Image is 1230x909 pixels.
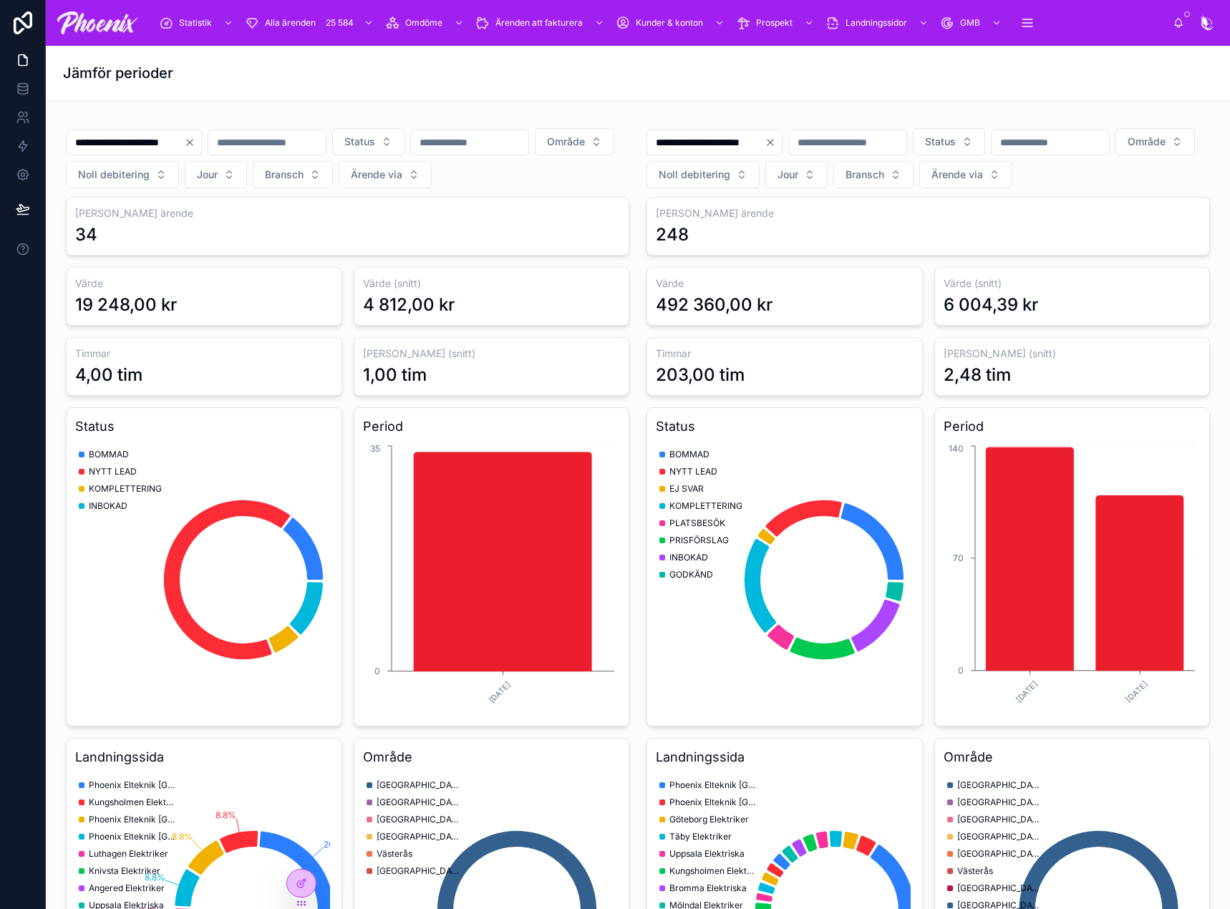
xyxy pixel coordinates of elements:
tspan: 26.5% [324,839,349,850]
a: Kunder & konton [611,10,732,36]
a: GMB [936,10,1009,36]
h3: [PERSON_NAME] (snitt) [363,346,621,361]
button: Select Button [913,128,985,155]
span: Knivsta Elektriker [89,865,160,877]
h3: Period [363,417,621,437]
button: Select Button [339,161,432,188]
span: Statistik [179,17,212,29]
div: 25 584 [321,14,358,31]
h3: Värde [75,276,333,291]
span: [GEOGRAPHIC_DATA] [957,797,1043,808]
div: chart [944,442,1201,717]
a: Statistik [155,10,241,36]
tspan: 140 [948,443,963,454]
span: [GEOGRAPHIC_DATA] [377,831,463,842]
div: chart [75,442,333,717]
span: BOMMAD [669,449,710,460]
span: BOMMAD [89,449,129,460]
tspan: 8.8% [216,810,236,820]
h3: Period [944,417,1201,437]
span: [GEOGRAPHIC_DATA] [377,779,463,791]
h3: Timmar [656,346,914,361]
span: [GEOGRAPHIC_DATA] [957,831,1043,842]
div: chart [363,442,621,717]
div: 4 812,00 kr [363,293,455,316]
h3: [PERSON_NAME] (snitt) [944,346,1201,361]
h3: Timmar [75,346,333,361]
text: [DATE] [486,679,512,705]
h3: Värde [656,276,914,291]
div: 4,00 tim [75,364,142,387]
span: [GEOGRAPHIC_DATA] [957,848,1043,860]
span: Landningssidor [846,17,907,29]
button: Select Button [185,161,247,188]
span: Kungsholmen Elektriker [669,865,755,877]
h3: [PERSON_NAME] ärende [75,206,620,220]
div: chart [656,442,914,717]
span: Uppsala Elektriska [669,848,745,860]
button: Clear [765,137,782,148]
span: NYTT LEAD [89,466,137,477]
span: Kunder & konton [636,17,703,29]
span: GMB [960,17,980,29]
h3: Landningssida [656,747,914,767]
span: Noll debitering [659,167,730,182]
span: Angered Elektriker [89,883,165,894]
span: Status [344,135,375,149]
tspan: 0 [374,666,380,676]
tspan: 35 [370,443,380,454]
a: Landningssidor [821,10,936,36]
button: Select Button [253,161,333,188]
a: Prospekt [732,10,821,36]
span: Västerås [377,848,412,860]
img: App logo [57,11,137,34]
span: Phoenix Elteknik [GEOGRAPHIC_DATA] [89,779,175,791]
span: Göteborg Elektriker [669,814,749,825]
span: Kungsholmen Elektriker [89,797,175,808]
span: Västerås [957,865,993,877]
span: Alla ärenden [265,17,316,29]
span: Phoenix Elteknik [GEOGRAPHIC_DATA] [89,814,175,825]
span: Prospekt [756,17,793,29]
div: 19 248,00 kr [75,293,177,316]
div: 2,48 tim [944,364,1011,387]
tspan: 70 [952,553,963,563]
div: 492 360,00 kr [656,293,773,316]
tspan: 0 [957,665,963,676]
span: Bransch [265,167,304,182]
h3: Område [363,747,621,767]
span: NYTT LEAD [669,466,717,477]
tspan: 8.8% [172,831,193,842]
a: Omdöme [381,10,471,36]
button: Select Button [647,161,760,188]
span: Område [547,135,585,149]
h3: Värde (snitt) [363,276,621,291]
a: Ärenden att fakturera [471,10,611,36]
button: Clear [184,137,201,148]
span: [GEOGRAPHIC_DATA] [377,814,463,825]
button: Select Button [765,161,828,188]
div: 203,00 tim [656,364,745,387]
text: [DATE] [1014,679,1040,704]
button: Select Button [66,161,179,188]
span: [GEOGRAPHIC_DATA] [957,779,1043,791]
div: 34 [75,223,97,246]
span: Status [925,135,956,149]
span: Område [1128,135,1166,149]
span: KOMPLETTERING [89,483,162,495]
span: KOMPLETTERING [669,500,742,512]
span: Täby Elektriker [669,831,732,842]
h3: Status [656,417,914,437]
span: Phoenix Elteknik [GEOGRAPHIC_DATA] [669,797,755,808]
div: scrollable content [149,7,1173,39]
button: Select Button [833,161,914,188]
span: Luthagen Elektriker [89,848,168,860]
span: INBOKAD [669,552,708,563]
button: Select Button [535,128,614,155]
text: [DATE] [1123,679,1149,704]
h3: Värde (snitt) [944,276,1201,291]
span: Jour [778,167,798,182]
button: Select Button [1115,128,1195,155]
span: Jour [197,167,218,182]
button: Select Button [332,128,405,155]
